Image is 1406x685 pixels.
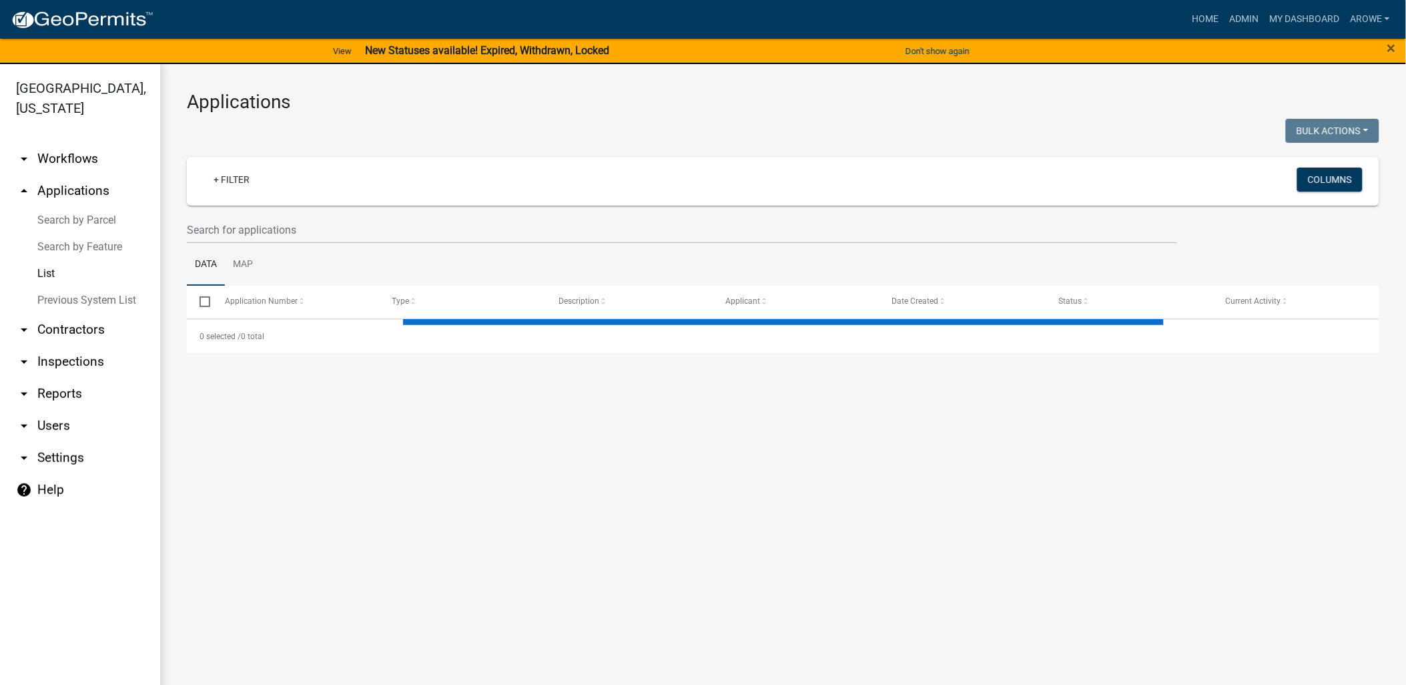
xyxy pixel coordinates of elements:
[1059,296,1082,306] span: Status
[559,296,599,306] span: Description
[16,183,32,199] i: arrow_drop_up
[546,286,713,318] datatable-header-cell: Description
[1297,168,1363,192] button: Columns
[187,216,1177,244] input: Search for applications
[328,40,357,62] a: View
[725,296,760,306] span: Applicant
[1264,7,1345,32] a: My Dashboard
[1046,286,1212,318] datatable-header-cell: Status
[379,286,546,318] datatable-header-cell: Type
[187,286,212,318] datatable-header-cell: Select
[16,482,32,498] i: help
[1224,7,1264,32] a: Admin
[187,244,225,286] a: Data
[892,296,939,306] span: Date Created
[880,286,1046,318] datatable-header-cell: Date Created
[365,44,609,57] strong: New Statuses available! Expired, Withdrawn, Locked
[200,332,241,341] span: 0 selected /
[212,286,379,318] datatable-header-cell: Application Number
[900,40,975,62] button: Don't show again
[226,296,298,306] span: Application Number
[187,91,1379,113] h3: Applications
[203,168,260,192] a: + Filter
[225,244,261,286] a: Map
[16,322,32,338] i: arrow_drop_down
[1286,119,1379,143] button: Bulk Actions
[1387,39,1396,57] span: ×
[16,418,32,434] i: arrow_drop_down
[1345,7,1395,32] a: arowe
[1225,296,1281,306] span: Current Activity
[1186,7,1224,32] a: Home
[16,450,32,466] i: arrow_drop_down
[16,354,32,370] i: arrow_drop_down
[392,296,409,306] span: Type
[16,386,32,402] i: arrow_drop_down
[1212,286,1379,318] datatable-header-cell: Current Activity
[713,286,880,318] datatable-header-cell: Applicant
[16,151,32,167] i: arrow_drop_down
[1387,40,1396,56] button: Close
[187,320,1379,353] div: 0 total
